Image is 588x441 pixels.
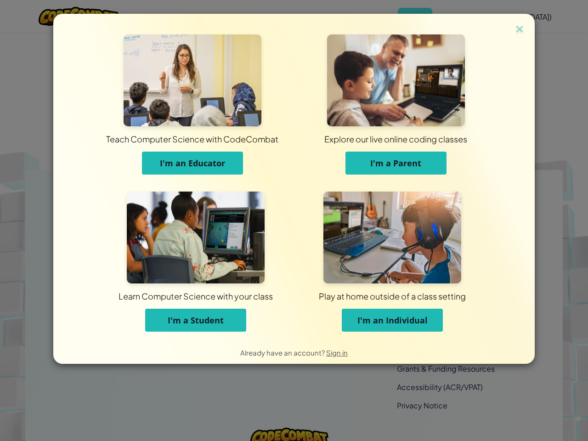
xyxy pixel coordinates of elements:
button: I'm an Individual [342,309,443,332]
img: For Parents [327,34,465,126]
span: I'm a Parent [370,158,421,169]
span: I'm an Individual [357,315,428,326]
span: Already have an account? [240,348,326,357]
a: Sign in [326,348,348,357]
img: For Educators [124,34,261,126]
button: I'm a Student [145,309,246,332]
button: I'm an Educator [142,152,243,175]
span: I'm a Student [168,315,224,326]
span: I'm an Educator [160,158,225,169]
img: For Individuals [323,192,461,283]
img: close icon [514,23,526,37]
button: I'm a Parent [345,152,447,175]
img: For Students [127,192,265,283]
